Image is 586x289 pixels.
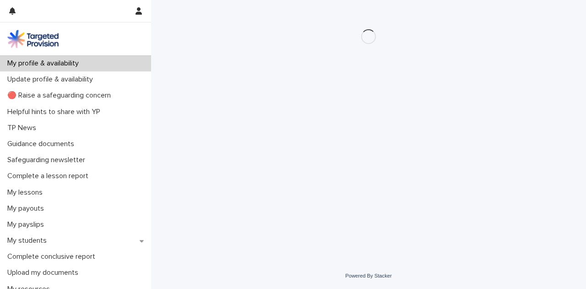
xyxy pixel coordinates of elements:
p: Update profile & availability [4,75,100,84]
img: M5nRWzHhSzIhMunXDL62 [7,30,59,48]
p: My payouts [4,204,51,213]
p: My payslips [4,220,51,229]
p: My lessons [4,188,50,197]
p: Guidance documents [4,140,81,148]
p: TP News [4,124,43,132]
p: Upload my documents [4,268,86,277]
p: My students [4,236,54,245]
a: Powered By Stacker [345,273,391,278]
p: Complete conclusive report [4,252,103,261]
p: Complete a lesson report [4,172,96,180]
p: My profile & availability [4,59,86,68]
p: Safeguarding newsletter [4,156,92,164]
p: Helpful hints to share with YP [4,108,108,116]
p: 🔴 Raise a safeguarding concern [4,91,118,100]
